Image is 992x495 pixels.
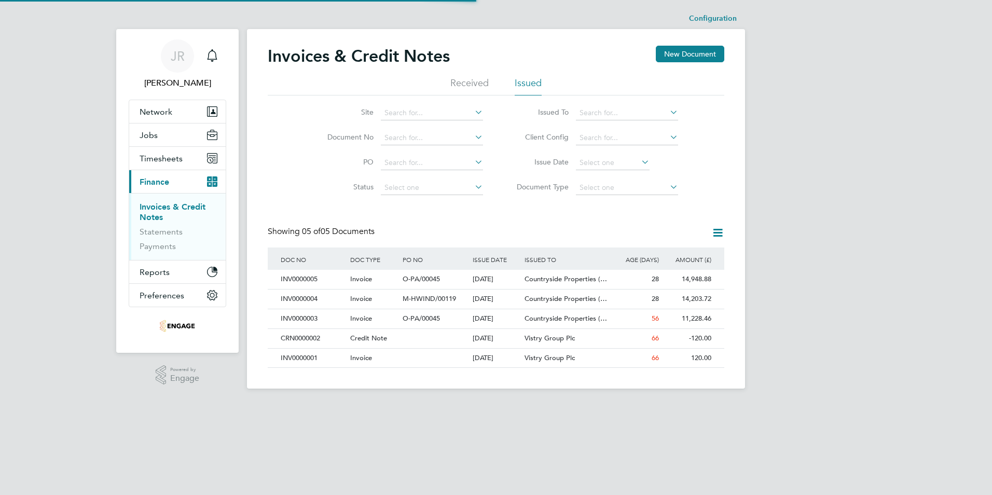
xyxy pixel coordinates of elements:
[140,241,176,251] a: Payments
[268,226,377,237] div: Showing
[278,270,348,289] div: INV0000005
[525,334,575,342] span: Vistry Group Plc
[470,290,522,309] div: [DATE]
[302,226,375,237] span: 05 Documents
[652,274,659,283] span: 28
[129,77,226,89] span: Joanna Rogers
[160,318,195,334] img: tglsearch-logo-retina.png
[662,349,714,368] div: 120.00
[522,247,609,271] div: ISSUED TO
[609,247,662,271] div: AGE (DAYS)
[140,267,170,277] span: Reports
[350,334,387,342] span: Credit Note
[278,309,348,328] div: INV0000003
[400,247,470,271] div: PO NO
[509,107,569,117] label: Issued To
[656,46,724,62] button: New Document
[314,107,374,117] label: Site
[662,329,714,348] div: -120.00
[314,132,374,142] label: Document No
[129,318,226,334] a: Go to home page
[525,353,575,362] span: Vistry Group Plc
[140,130,158,140] span: Jobs
[350,274,372,283] span: Invoice
[525,294,607,303] span: Countryside Properties (…
[314,182,374,191] label: Status
[170,374,199,383] span: Engage
[470,309,522,328] div: [DATE]
[350,314,372,323] span: Invoice
[403,314,440,323] span: O-PA/00045
[278,329,348,348] div: CRN0000002
[403,274,440,283] span: O-PA/00045
[662,290,714,309] div: 14,203.72
[140,154,183,163] span: Timesheets
[381,181,483,195] input: Select one
[140,202,205,222] a: Invoices & Credit Notes
[576,156,650,170] input: Select one
[129,170,226,193] button: Finance
[171,49,185,63] span: JR
[129,193,226,260] div: Finance
[470,270,522,289] div: [DATE]
[140,107,172,117] span: Network
[348,247,400,271] div: DOC TYPE
[381,156,483,170] input: Search for...
[129,100,226,123] button: Network
[156,365,200,385] a: Powered byEngage
[652,294,659,303] span: 28
[662,309,714,328] div: 11,228.46
[652,314,659,323] span: 56
[140,291,184,300] span: Preferences
[129,260,226,283] button: Reports
[509,157,569,167] label: Issue Date
[403,294,456,303] span: M-HWIND/00119
[129,123,226,146] button: Jobs
[278,290,348,309] div: INV0000004
[509,132,569,142] label: Client Config
[381,131,483,145] input: Search for...
[576,131,678,145] input: Search for...
[350,353,372,362] span: Invoice
[525,314,607,323] span: Countryside Properties (…
[129,284,226,307] button: Preferences
[302,226,321,237] span: 05 of
[129,39,226,89] a: JR[PERSON_NAME]
[470,329,522,348] div: [DATE]
[268,46,450,66] h2: Invoices & Credit Notes
[515,77,542,95] li: Issued
[381,106,483,120] input: Search for...
[350,294,372,303] span: Invoice
[576,181,678,195] input: Select one
[278,349,348,368] div: INV0000001
[470,247,522,271] div: ISSUE DATE
[662,270,714,289] div: 14,948.88
[129,147,226,170] button: Timesheets
[576,106,678,120] input: Search for...
[140,177,169,187] span: Finance
[509,182,569,191] label: Document Type
[314,157,374,167] label: PO
[652,353,659,362] span: 66
[470,349,522,368] div: [DATE]
[662,247,714,271] div: AMOUNT (£)
[170,365,199,374] span: Powered by
[689,8,737,29] li: Configuration
[278,247,348,271] div: DOC NO
[140,227,183,237] a: Statements
[652,334,659,342] span: 66
[116,29,239,353] nav: Main navigation
[450,77,489,95] li: Received
[525,274,607,283] span: Countryside Properties (…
